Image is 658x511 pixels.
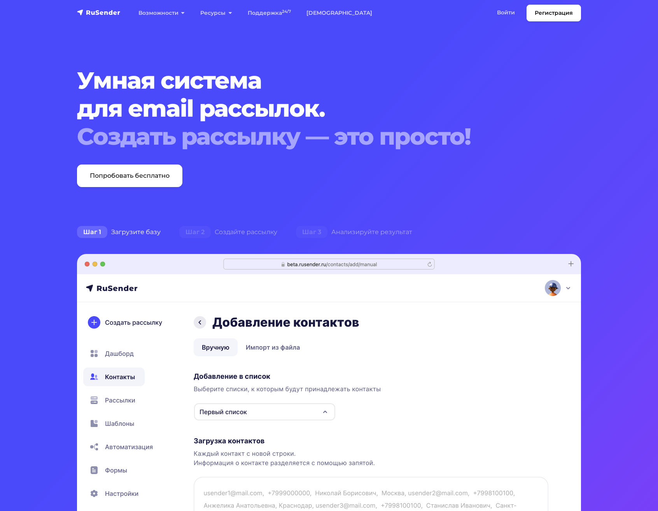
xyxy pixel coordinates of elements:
span: Шаг 3 [296,226,327,238]
a: Ресурсы [192,5,240,21]
div: Загрузите базу [68,224,170,240]
img: RuSender [77,9,121,16]
a: Поддержка24/7 [240,5,299,21]
a: [DEMOGRAPHIC_DATA] [299,5,380,21]
a: Возможности [131,5,192,21]
a: Регистрация [527,5,581,21]
span: Шаг 1 [77,226,107,238]
h1: Умная система для email рассылок. [77,66,538,150]
div: Анализируйте результат [287,224,422,240]
span: Шаг 2 [179,226,211,238]
a: Попробовать бесплатно [77,164,182,187]
div: Создайте рассылку [170,224,287,240]
div: Создать рассылку — это просто! [77,122,538,150]
a: Войти [489,5,523,21]
sup: 24/7 [282,9,291,14]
